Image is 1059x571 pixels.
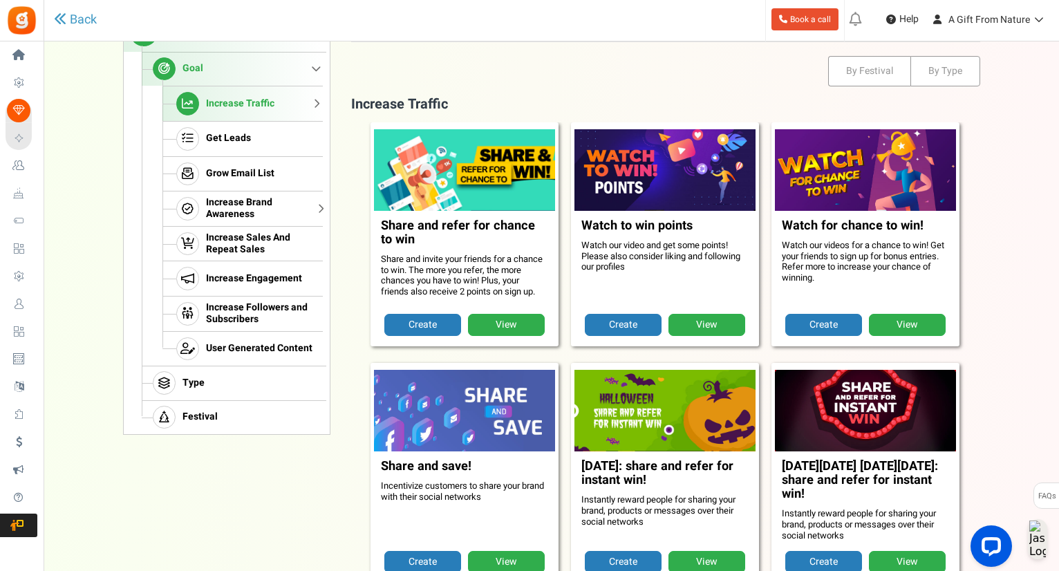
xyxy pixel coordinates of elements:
p: Watch our videos for a chance to win! Get your friends to sign up for bonus entries. Refer more t... [782,240,949,283]
a: Increase Followers and Subscribers [162,296,323,331]
a: Festival [142,400,323,435]
span: User Generated Content [206,343,312,355]
figcaption: Instantly reward people for sharing your brand, products or messages over their social networks [775,451,956,551]
img: Gratisfaction [6,5,37,36]
a: Create [384,314,461,336]
a: Book a call [771,8,838,30]
span: A Gift From Nature [948,12,1030,27]
span: Grow Email List [206,168,274,180]
button: By Type [910,56,980,86]
h3: Watch to win points [581,219,749,240]
h3: Watch for chance to win! [782,219,949,240]
a: User Generated Content [162,331,323,366]
span: FAQs [1038,483,1056,509]
span: Increase Sales And Repeat Sales [206,232,319,256]
p: Share and invite your friends for a chance to win. The more you refer, the more chances you have ... [381,254,548,297]
a: Create [785,314,862,336]
span: Increase Engagement [206,273,302,285]
h3: Share and save! [381,460,548,480]
span: Type [182,377,205,389]
h3: [DATE]: share and refer for instant win! [581,460,749,494]
a: Create [585,314,662,336]
a: View [668,314,745,336]
span: Increase Traffic [206,98,274,110]
a: Increase Brand Awareness [162,191,323,226]
figcaption: Incentivize customers to share your brand with their social networks [374,451,555,551]
span: Increase Traffic [351,94,448,114]
a: Increase Sales And Repeat Sales [162,226,323,261]
a: Help [881,8,924,30]
span: Get Leads [206,133,251,144]
button: By Festival [828,56,910,86]
figcaption: Instantly reward people for sharing your brand, products or messages over their social networks [574,451,756,551]
p: Watch our video and get some points! Please also consider liking and following our profiles [581,240,749,272]
a: Get Leads [162,121,323,156]
span: Festival [182,411,218,423]
a: Back [54,11,97,29]
span: Increase Followers and Subscribers [206,302,319,326]
a: Type [142,366,323,400]
span: Increase Brand Awareness [206,197,319,221]
h3: [DATE][DATE] [DATE][DATE]: share and refer for instant win! [782,460,949,508]
a: Increase Engagement [162,261,323,296]
a: View [869,314,946,336]
a: Grow Email List [162,156,323,191]
a: Increase Traffic [162,86,323,121]
a: View [468,314,545,336]
h3: Share and refer for chance to win [381,219,548,254]
span: Goal [182,63,203,75]
span: Help [896,12,919,26]
a: Goal [142,52,323,86]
